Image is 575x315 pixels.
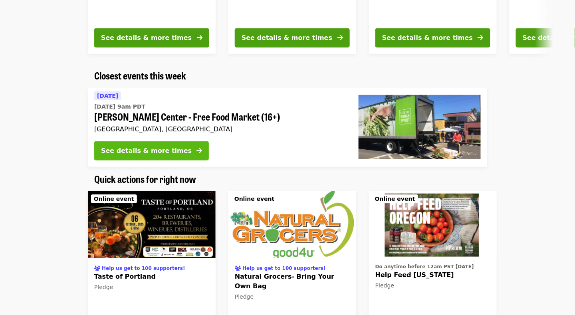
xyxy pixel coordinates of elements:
[94,265,100,271] i: users icon
[382,33,473,43] div: See details & more times
[235,28,350,48] button: See details & more times
[375,270,490,280] span: Help Feed [US_STATE]
[235,272,350,291] span: Natural Grocers- Bring Your Own Bag
[196,147,202,155] i: arrow-right icon
[97,93,118,99] span: [DATE]
[375,28,490,48] button: See details & more times
[94,28,209,48] button: See details & more times
[478,34,484,42] i: arrow-right icon
[101,33,192,43] div: See details & more times
[228,191,356,258] img: Natural Grocers- Bring Your Own Bag organized by Oregon Food Bank
[102,265,185,271] span: Help us get to 100 supporters!
[94,103,145,111] time: [DATE] 9am PDT
[94,272,209,281] span: Taste of Portland
[88,88,487,167] a: See details for "Ortiz Center - Free Food Market (16+)"
[94,173,196,185] a: Quick actions for right now
[88,173,487,185] div: Quick actions for right now
[235,293,254,300] span: Pledge
[375,196,415,202] span: Online event
[88,191,216,258] img: Taste of Portland organized by Oregon Food Bank
[94,111,346,123] span: [PERSON_NAME] Center - Free Food Market (16+)
[375,264,474,269] span: Do anytime before 12am PST [DATE]
[337,34,343,42] i: arrow-right icon
[359,95,481,159] img: Ortiz Center - Free Food Market (16+) organized by Oregon Food Bank
[94,196,134,202] span: Online event
[234,196,275,202] span: Online event
[94,141,209,160] button: See details & more times
[235,265,241,271] i: users icon
[94,284,113,290] span: Pledge
[197,34,202,42] i: arrow-right icon
[369,191,497,258] img: Help Feed Oregon organized by Oregon Food Bank
[94,68,186,82] span: Closest events this week
[242,33,332,43] div: See details & more times
[94,172,196,186] span: Quick actions for right now
[375,282,394,289] span: Pledge
[242,265,325,271] span: Help us get to 100 supporters!
[94,125,346,133] div: [GEOGRAPHIC_DATA], [GEOGRAPHIC_DATA]
[101,146,192,156] div: See details & more times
